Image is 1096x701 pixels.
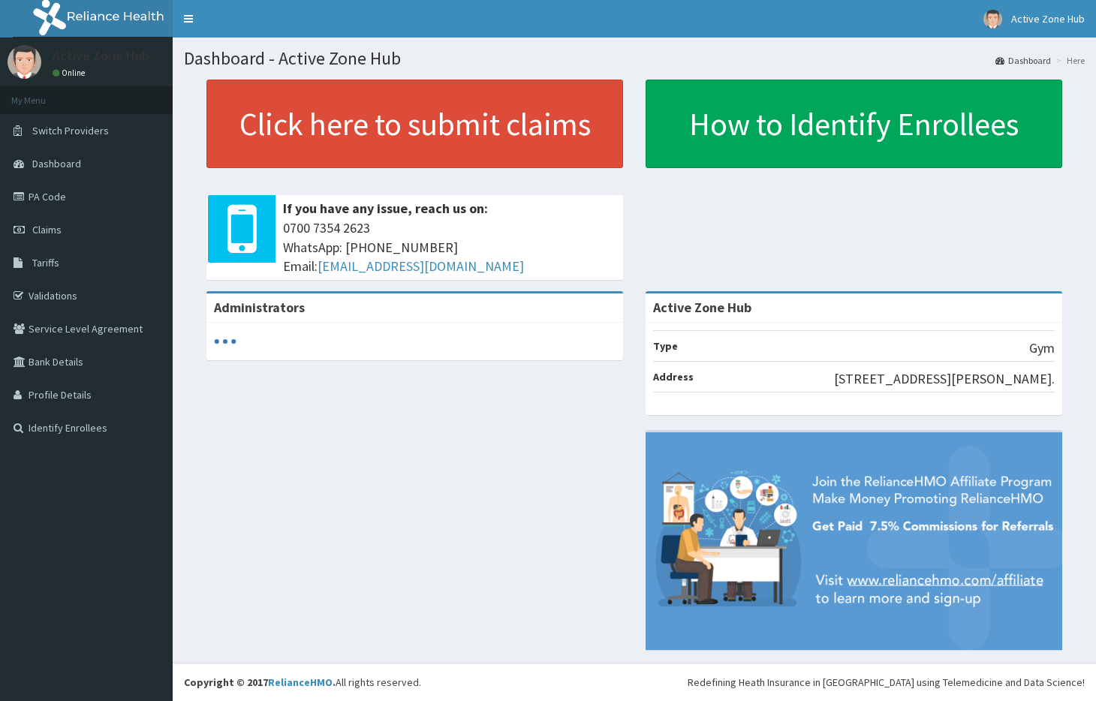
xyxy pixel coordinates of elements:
[1011,12,1085,26] span: Active Zone Hub
[184,675,336,689] strong: Copyright © 2017 .
[653,339,678,353] b: Type
[206,80,623,168] a: Click here to submit claims
[653,299,751,316] strong: Active Zone Hub
[283,200,488,217] b: If you have any issue, reach us on:
[53,68,89,78] a: Online
[214,299,305,316] b: Administrators
[646,80,1062,168] a: How to Identify Enrollees
[32,157,81,170] span: Dashboard
[653,370,694,384] b: Address
[184,49,1085,68] h1: Dashboard - Active Zone Hub
[834,369,1055,389] p: [STREET_ADDRESS][PERSON_NAME].
[688,675,1085,690] div: Redefining Heath Insurance in [GEOGRAPHIC_DATA] using Telemedicine and Data Science!
[8,45,41,79] img: User Image
[32,256,59,269] span: Tariffs
[1029,338,1055,358] p: Gym
[32,124,109,137] span: Switch Providers
[995,54,1051,67] a: Dashboard
[173,663,1096,701] footer: All rights reserved.
[268,675,333,689] a: RelianceHMO
[646,432,1062,650] img: provider-team-banner.png
[1052,54,1085,67] li: Here
[53,49,149,62] p: Active Zone Hub
[283,218,616,276] span: 0700 7354 2623 WhatsApp: [PHONE_NUMBER] Email:
[983,10,1002,29] img: User Image
[318,257,524,275] a: [EMAIL_ADDRESS][DOMAIN_NAME]
[32,223,62,236] span: Claims
[214,330,236,353] svg: audio-loading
